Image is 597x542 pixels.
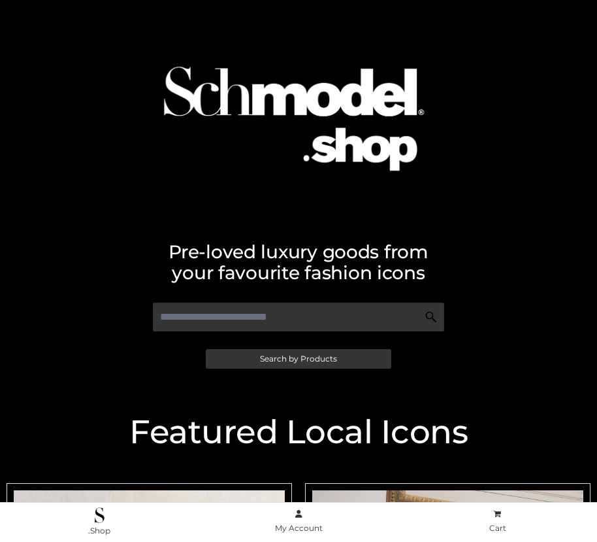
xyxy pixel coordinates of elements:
[206,349,391,369] a: Search by Products
[275,523,323,533] span: My Account
[425,311,438,324] img: Search Icon
[7,241,590,283] h2: Pre-loved luxury goods from your favourite fashion icons
[398,507,597,536] a: Cart
[489,523,506,533] span: Cart
[199,507,398,536] a: My Account
[95,507,105,523] img: .Shop
[88,526,110,535] span: .Shop
[260,355,337,363] span: Search by Products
